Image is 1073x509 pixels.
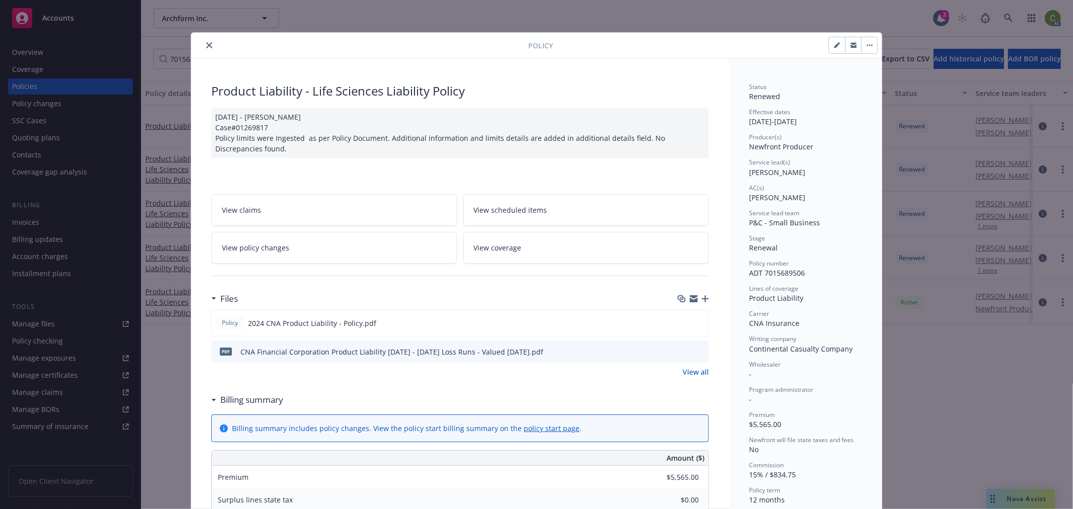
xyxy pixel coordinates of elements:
div: [DATE] - [PERSON_NAME] Case#01269817 Policy limits were Ingested as per Policy Document. Addition... [211,108,709,158]
span: View policy changes [222,242,289,253]
span: View coverage [474,242,522,253]
input: 0.00 [639,492,705,507]
span: View claims [222,205,261,215]
span: Newfront Producer [749,142,813,151]
span: Premium [749,410,775,419]
span: Surplus lines state tax [218,495,293,504]
input: 0.00 [639,470,705,485]
span: Policy [220,318,240,327]
span: Commission [749,461,784,469]
a: View all [683,367,709,377]
span: Policy [528,40,553,51]
span: pdf [220,348,232,355]
span: Renewed [749,92,780,101]
span: ADT 7015689506 [749,268,805,278]
a: policy start page [524,423,580,433]
span: [PERSON_NAME] [749,193,805,202]
span: [PERSON_NAME] [749,167,805,177]
span: - [749,369,752,379]
span: Stage [749,234,765,242]
div: Billing summary includes policy changes. View the policy start billing summary on the . [232,423,582,434]
span: Newfront will file state taxes and fees [749,436,854,444]
span: Carrier [749,309,769,318]
button: download file [680,347,688,357]
div: Files [211,292,238,305]
h3: Files [220,292,238,305]
h3: Billing summary [220,393,283,406]
div: CNA Financial Corporation Product Liability [DATE] - [DATE] Loss Runs - Valued [DATE].pdf [240,347,543,357]
span: Policy number [749,259,789,268]
a: View coverage [463,232,709,264]
span: Writing company [749,334,796,343]
span: AC(s) [749,184,764,192]
span: Lines of coverage [749,284,798,293]
a: View claims [211,194,457,226]
span: Producer(s) [749,133,782,141]
span: 12 months [749,495,785,504]
button: close [203,39,215,51]
span: Service lead(s) [749,158,790,166]
span: Renewal [749,243,778,252]
div: Product Liability [749,293,862,303]
div: Billing summary [211,393,283,406]
span: Wholesaler [749,360,781,369]
span: Policy term [749,486,780,494]
span: No [749,445,759,454]
a: View policy changes [211,232,457,264]
span: Amount ($) [667,453,704,463]
button: preview file [696,347,705,357]
span: 2024 CNA Product Liability - Policy.pdf [248,318,376,328]
span: Continental Casualty Company [749,344,853,354]
button: download file [679,318,687,328]
span: Status [749,82,767,91]
span: Effective dates [749,108,790,116]
div: Product Liability - Life Sciences Liability Policy [211,82,709,100]
button: preview file [695,318,704,328]
span: Program administrator [749,385,813,394]
span: - [749,394,752,404]
span: CNA Insurance [749,318,799,328]
span: Service lead team [749,209,799,217]
div: [DATE] - [DATE] [749,108,862,127]
a: View scheduled items [463,194,709,226]
span: $5,565.00 [749,419,781,429]
span: View scheduled items [474,205,547,215]
span: 15% / $834.75 [749,470,796,479]
span: P&C - Small Business [749,218,820,227]
span: Premium [218,472,249,482]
